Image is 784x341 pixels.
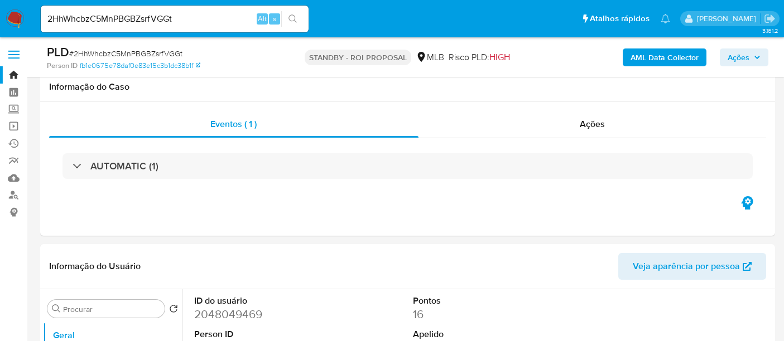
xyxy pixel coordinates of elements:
b: PLD [47,43,69,61]
button: Ações [720,48,768,66]
span: Ações [580,118,605,130]
input: Procurar [63,304,160,314]
a: Notificações [661,14,670,23]
b: Person ID [47,61,78,71]
p: STANDBY - ROI PROPOSAL [305,50,411,65]
span: Alt [258,13,267,24]
div: MLB [416,51,444,64]
input: Pesquise usuários ou casos... [41,12,309,26]
div: AUTOMATIC (1) [62,153,753,179]
dt: Apelido [413,328,548,340]
h1: Informação do Caso [49,81,766,92]
b: AML Data Collector [631,48,699,66]
button: Veja aparência por pessoa [618,253,766,280]
button: search-icon [281,11,304,27]
button: Retornar ao pedido padrão [169,304,178,316]
span: Risco PLD: [449,51,510,64]
a: fb1e0675e78daf0e83e15c3b1dc38b1f [80,61,200,71]
h3: AUTOMATIC (1) [90,160,158,172]
dd: 16 [413,306,548,322]
dt: Person ID [194,328,329,340]
p: erico.trevizan@mercadopago.com.br [697,13,760,24]
span: # 2HhWhcbzC5MnPBGBZsrfVGGt [69,48,182,59]
span: HIGH [489,51,510,64]
span: Atalhos rápidos [590,13,650,25]
dd: 2048049469 [194,306,329,322]
span: Ações [728,48,749,66]
dt: Pontos [413,295,548,307]
span: s [273,13,276,24]
button: AML Data Collector [623,48,706,66]
button: Procurar [52,304,61,313]
dt: ID do usuário [194,295,329,307]
h1: Informação do Usuário [49,261,141,272]
a: Sair [764,13,776,25]
span: Veja aparência por pessoa [633,253,740,280]
span: Eventos ( 1 ) [210,118,257,130]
